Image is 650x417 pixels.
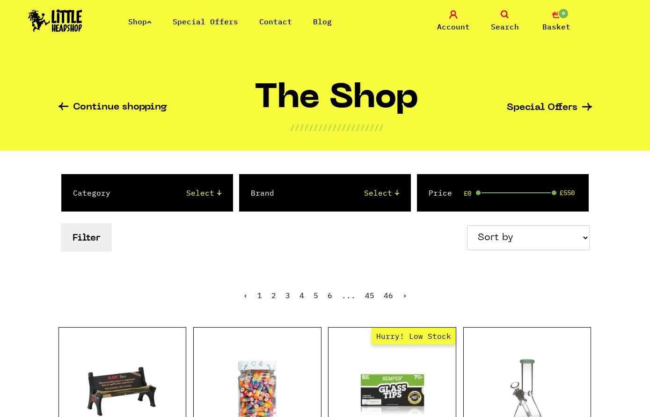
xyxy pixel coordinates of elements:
a: Search [482,10,528,32]
span: Hurry! Low Stock [372,328,456,344]
a: 4 [299,291,304,300]
span: £550 [560,189,575,197]
label: Category [73,187,110,198]
label: Brand [251,187,274,198]
a: 46 [384,291,393,300]
a: Contact [259,17,292,26]
a: Blog [313,17,332,26]
span: ‹ [243,291,248,300]
span: Basket [542,21,570,32]
a: 6 [328,291,332,300]
label: Price [429,187,452,198]
a: Shop [128,17,152,26]
span: Search [491,21,519,32]
a: Continue shopping [58,102,167,113]
img: Little Head Shop Logo [28,9,82,32]
a: Special Offers [507,103,592,113]
span: £0 [464,190,471,197]
a: 5 [314,291,318,300]
h1: The Shop [255,83,419,122]
a: Special Offers [173,17,238,26]
span: ... [342,291,356,300]
span: 1 [257,291,262,300]
a: 3 [285,291,290,300]
li: « Previous [243,292,248,299]
p: //////////////////// [290,122,384,133]
span: 0 [558,8,569,19]
a: Next » [402,291,407,300]
a: 2 [271,291,276,300]
a: 0 Basket [533,10,580,32]
span: Account [437,21,470,32]
button: Filter [61,223,112,252]
a: 45 [365,291,374,300]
